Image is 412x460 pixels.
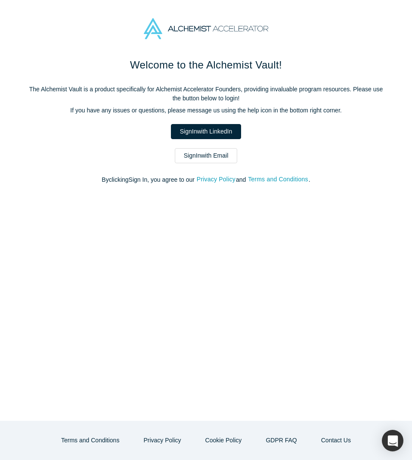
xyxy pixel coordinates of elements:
a: GDPR FAQ [257,433,306,448]
a: SignInwith LinkedIn [171,124,241,139]
button: Terms and Conditions [248,174,309,184]
p: By clicking Sign In , you agree to our and . [25,175,387,184]
p: The Alchemist Vault is a product specifically for Alchemist Accelerator Founders, providing inval... [25,85,387,103]
button: Contact Us [312,433,360,448]
img: Alchemist Accelerator Logo [144,18,268,39]
button: Privacy Policy [134,433,190,448]
button: Terms and Conditions [52,433,128,448]
a: SignInwith Email [175,148,238,163]
p: If you have any issues or questions, please message us using the help icon in the bottom right co... [25,106,387,115]
h1: Welcome to the Alchemist Vault! [25,57,387,73]
button: Cookie Policy [196,433,251,448]
button: Privacy Policy [196,174,236,184]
